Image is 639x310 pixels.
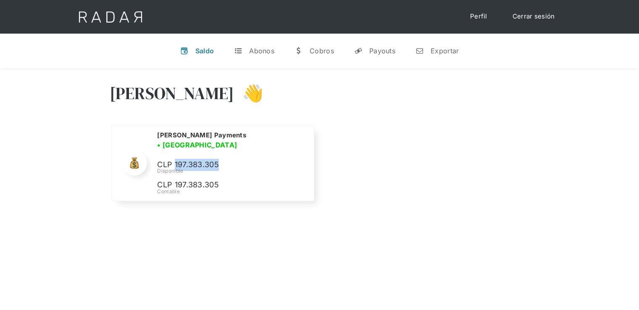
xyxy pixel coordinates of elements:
[504,8,563,25] a: Cerrar sesión
[157,188,303,195] div: Contable
[157,179,283,191] p: CLP 197.383.305
[157,167,303,175] div: Disponible
[431,47,459,55] div: Exportar
[157,140,237,150] h3: • [GEOGRAPHIC_DATA]
[110,83,234,104] h3: [PERSON_NAME]
[415,47,424,55] div: n
[180,47,189,55] div: v
[157,159,283,171] p: CLP 197.383.305
[310,47,334,55] div: Cobros
[295,47,303,55] div: w
[195,47,214,55] div: Saldo
[249,47,274,55] div: Abonos
[354,47,363,55] div: y
[234,47,242,55] div: t
[157,131,246,139] h2: [PERSON_NAME] Payments
[462,8,496,25] a: Perfil
[369,47,395,55] div: Payouts
[234,83,263,104] h3: 👋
